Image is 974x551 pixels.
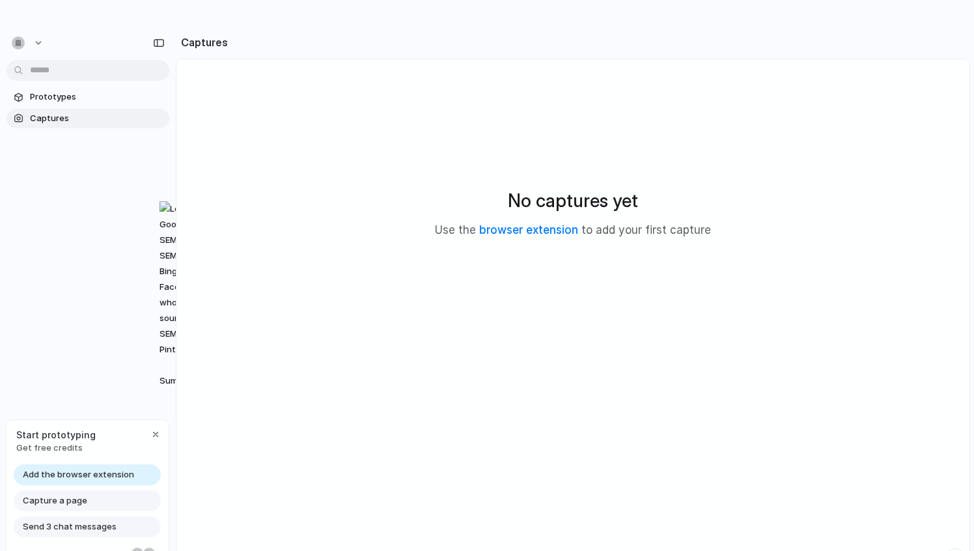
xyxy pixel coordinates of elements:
[16,442,96,455] span: Get free credits
[479,223,578,236] a: browser extension
[23,520,117,533] span: Send 3 chat messages
[176,35,228,50] h2: Captures
[23,494,87,507] span: Capture a page
[435,222,711,239] p: Use the to add your first capture
[16,428,96,442] span: Start prototyping
[23,468,134,481] span: Add the browser extension
[508,187,638,214] h2: No captures yet
[7,87,169,107] a: Prototypes
[7,109,169,128] a: Captures
[30,112,164,125] span: Captures
[30,91,164,104] span: Prototypes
